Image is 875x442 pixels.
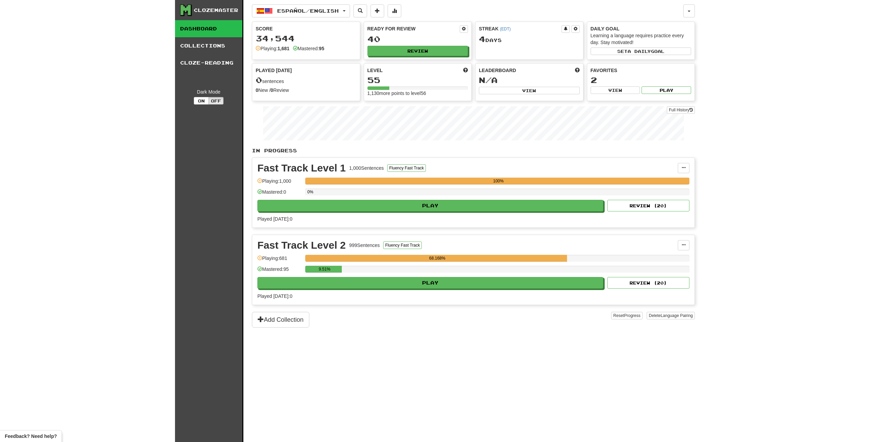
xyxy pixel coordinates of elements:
div: Streak [479,25,562,32]
div: Ready for Review [367,25,460,32]
div: 34,544 [256,34,356,43]
span: Open feedback widget [5,433,57,440]
div: 9.51% [307,266,342,273]
button: Play [642,86,691,94]
p: In Progress [252,147,695,154]
div: Playing: 681 [257,255,302,266]
button: Play [257,200,603,211]
div: Playing: [256,45,290,52]
a: Cloze-Reading [175,54,242,71]
span: Played [DATE] [256,67,292,74]
button: Fluency Fast Track [383,241,422,249]
div: 999 Sentences [349,242,380,249]
div: 1,000 Sentences [349,165,384,171]
div: Mastered: 95 [257,266,302,277]
div: 2 [591,76,691,84]
div: New / Review [256,87,356,94]
div: Mastered: 0 [257,189,302,200]
button: Español/English [252,4,350,17]
button: On [194,97,209,105]
div: Learning a language requires practice every day. Stay motivated! [591,32,691,46]
span: This week in points, UTC [575,67,580,74]
button: More stats [388,4,401,17]
div: sentences [256,76,356,85]
div: Daily Goal [591,25,691,32]
div: Mastered: [293,45,324,52]
div: Clozemaster [194,7,238,14]
span: Score more points to level up [463,67,468,74]
span: Español / English [277,8,339,14]
div: 40 [367,35,468,43]
button: Review (20) [607,200,689,211]
strong: 0 [271,87,273,93]
button: Seta dailygoal [591,47,691,55]
div: Day s [479,35,580,44]
button: Search sentences [353,4,367,17]
div: Favorites [591,67,691,74]
button: Review (20) [607,277,689,289]
strong: 1,681 [278,46,290,51]
span: Progress [624,313,641,318]
button: Add sentence to collection [371,4,384,17]
div: Score [256,25,356,32]
button: Fluency Fast Track [387,164,426,172]
a: (EDT) [500,27,511,31]
button: Review [367,46,468,56]
button: Add Collection [252,312,309,328]
a: Dashboard [175,20,242,37]
button: View [591,86,640,94]
strong: 95 [319,46,324,51]
button: ResetProgress [611,312,642,319]
button: Play [257,277,603,289]
span: Leaderboard [479,67,516,74]
div: Fast Track Level 1 [257,163,346,173]
strong: 0 [256,87,258,93]
span: 4 [479,34,485,44]
span: Played [DATE]: 0 [257,216,292,222]
button: DeleteLanguage Pairing [647,312,695,319]
span: Level [367,67,383,74]
a: Collections [175,37,242,54]
div: Fast Track Level 2 [257,240,346,250]
button: Off [208,97,224,105]
span: 0 [256,75,262,85]
span: Language Pairing [661,313,693,318]
span: Played [DATE]: 0 [257,293,292,299]
span: a daily [628,49,651,54]
span: N/A [479,75,498,85]
div: Playing: 1,000 [257,178,302,189]
div: 68.168% [307,255,567,262]
div: 55 [367,76,468,84]
a: Full History [667,106,695,114]
div: Dark Mode [180,88,237,95]
div: 1,130 more points to level 56 [367,90,468,97]
div: 100% [307,178,689,184]
button: View [479,87,580,94]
